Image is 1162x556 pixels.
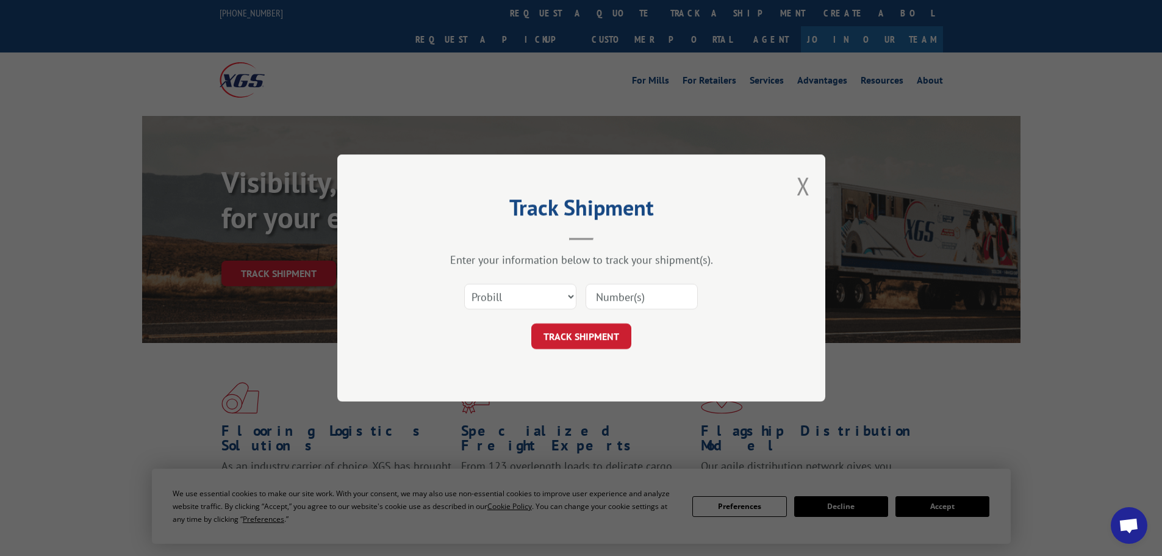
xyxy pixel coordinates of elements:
div: Open chat [1111,507,1147,544]
button: Close modal [797,170,810,202]
div: Enter your information below to track your shipment(s). [398,253,764,267]
input: Number(s) [586,284,698,309]
button: TRACK SHIPMENT [531,323,631,349]
h2: Track Shipment [398,199,764,222]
